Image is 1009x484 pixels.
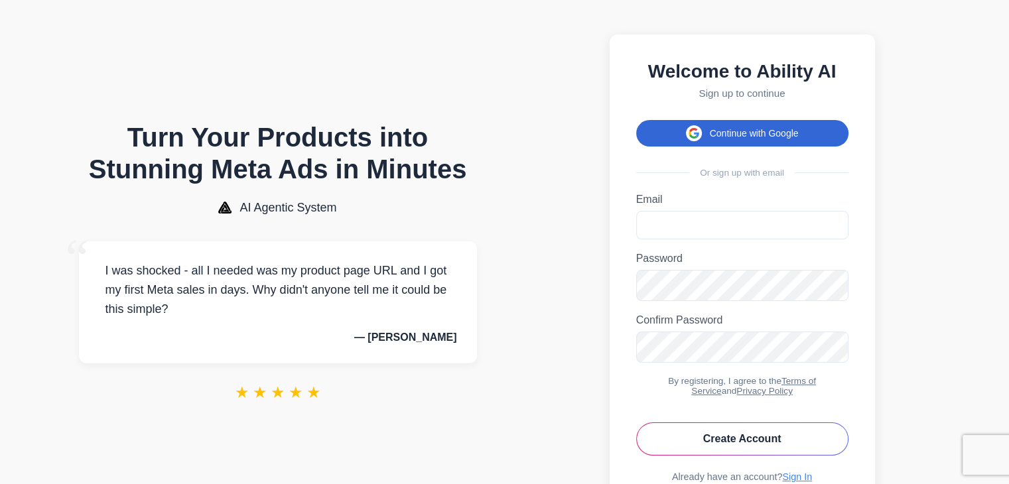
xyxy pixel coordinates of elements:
button: Continue with Google [636,120,848,147]
a: Privacy Policy [736,386,793,396]
span: ★ [306,383,321,402]
p: I was shocked - all I needed was my product page URL and I got my first Meta sales in days. Why d... [99,261,457,318]
img: AI Agentic System Logo [218,202,232,213]
label: Confirm Password [636,314,848,326]
label: Password [636,253,848,265]
span: ★ [235,383,249,402]
span: ★ [289,383,303,402]
label: Email [636,194,848,206]
span: ★ [271,383,285,402]
h1: Turn Your Products into Stunning Meta Ads in Minutes [79,121,477,185]
button: Create Account [636,422,848,455]
span: “ [66,228,90,288]
div: Or sign up with email [636,168,848,178]
div: Already have an account? [636,471,848,482]
span: ★ [253,383,267,402]
p: Sign up to continue [636,88,848,99]
div: By registering, I agree to the and [636,376,848,396]
span: AI Agentic System [239,201,336,215]
p: — [PERSON_NAME] [99,332,457,343]
a: Sign In [782,471,812,482]
h2: Welcome to Ability AI [636,61,848,82]
a: Terms of Service [691,376,816,396]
